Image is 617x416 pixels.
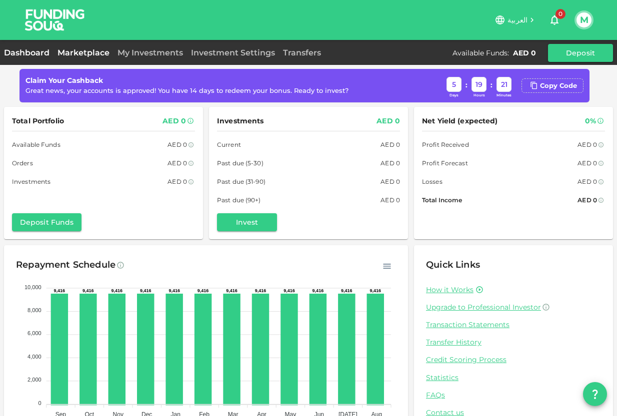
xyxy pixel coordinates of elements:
[422,158,468,168] span: Profit Forecast
[380,158,400,168] div: AED 0
[422,139,469,150] span: Profit Received
[471,77,486,92] div: 19
[12,213,81,231] button: Deposit Funds
[422,176,442,187] span: Losses
[548,44,613,62] button: Deposit
[12,176,50,187] span: Investments
[585,115,596,127] div: 0%
[426,355,601,365] a: Credit Scoring Process
[380,195,400,205] div: AED 0
[4,48,53,57] a: Dashboard
[12,158,33,168] span: Orders
[380,176,400,187] div: AED 0
[217,176,265,187] span: Past due (31-90)
[465,80,467,90] div: :
[496,93,511,98] div: Minutes
[426,303,541,312] span: Upgrade to Professional Investor
[167,139,187,150] div: AED 0
[217,213,277,231] button: Invest
[471,93,486,98] div: Hours
[16,257,115,273] div: Repayment Schedule
[583,382,607,406] button: question
[422,195,462,205] span: Total Income
[446,77,461,92] div: 5
[577,176,597,187] div: AED 0
[27,377,41,383] tspan: 2,000
[167,176,187,187] div: AED 0
[53,48,113,57] a: Marketplace
[376,115,400,127] div: AED 0
[426,320,601,330] a: Transaction Statements
[426,259,480,270] span: Quick Links
[555,9,565,19] span: 0
[167,158,187,168] div: AED 0
[576,12,591,27] button: M
[426,285,473,295] a: How it Works
[12,115,64,127] span: Total Portfolio
[496,77,511,92] div: 21
[217,115,263,127] span: Investments
[25,86,348,96] div: Great news, your accounts is approved! You have 14 days to redeem your bonus. Ready to invest?
[540,81,577,91] div: Copy Code
[113,48,187,57] a: My Investments
[27,353,41,359] tspan: 4,000
[577,139,597,150] div: AED 0
[187,48,279,57] a: Investment Settings
[446,93,461,98] div: Days
[426,303,601,312] a: Upgrade to Professional Investor
[577,195,597,205] div: AED 0
[544,10,564,30] button: 0
[507,15,527,24] span: العربية
[452,48,509,58] div: Available Funds :
[380,139,400,150] div: AED 0
[490,80,492,90] div: :
[422,115,498,127] span: Net Yield (expected)
[513,48,536,58] div: AED 0
[12,139,60,150] span: Available Funds
[217,139,241,150] span: Current
[27,330,41,336] tspan: 6,000
[577,158,597,168] div: AED 0
[27,307,41,313] tspan: 8,000
[217,195,261,205] span: Past due (90+)
[38,400,41,406] tspan: 0
[426,373,601,383] a: Statistics
[426,391,601,400] a: FAQs
[279,48,325,57] a: Transfers
[25,76,103,85] span: Claim Your Cashback
[217,158,263,168] span: Past due (5-30)
[24,284,41,290] tspan: 10,000
[426,338,601,347] a: Transfer History
[162,115,186,127] div: AED 0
